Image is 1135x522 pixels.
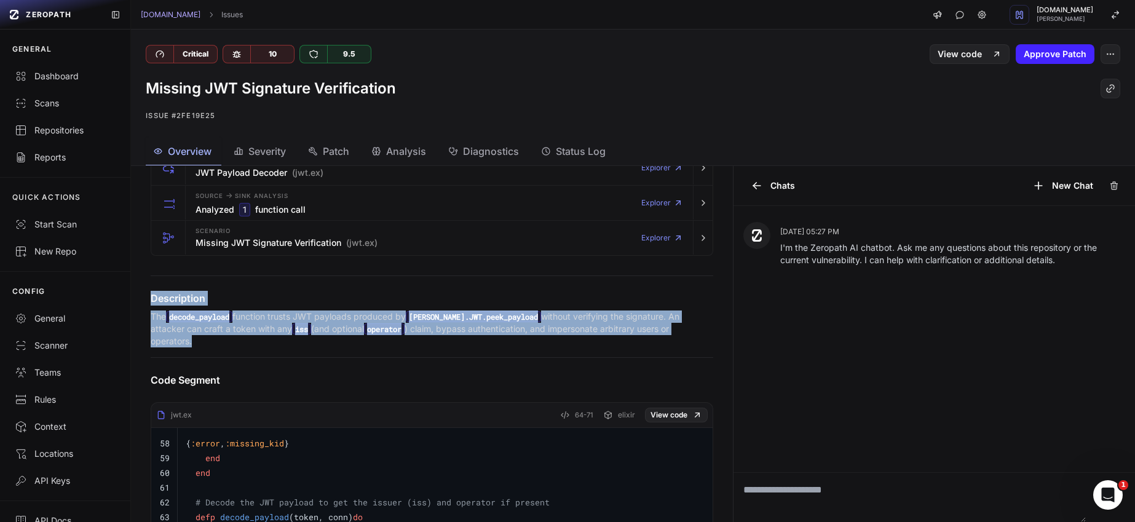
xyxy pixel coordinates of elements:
h1: Missing JWT Signature Verification [146,79,396,98]
h4: Description [151,291,713,306]
h3: Analyzed function call [196,203,306,216]
a: Explorer [641,191,683,215]
button: Approve Patch [1016,44,1094,64]
iframe: Intercom live chat [1093,480,1123,510]
span: ZEROPATH [26,10,71,20]
p: CONFIG [12,287,45,296]
img: Zeropath AI [751,229,763,242]
a: ZEROPATH [5,5,101,25]
p: The function trusts JWT payloads produced by without verifying the signature. An attacker can cra... [151,310,702,347]
span: Scenario [196,228,231,234]
div: Dashboard [15,70,116,82]
h3: Missing JWT Signature Verification [196,237,378,249]
h4: Code Segment [151,373,713,387]
code: 1 [239,203,250,216]
span: end [196,467,210,478]
div: Rules [15,393,116,406]
code: 59 [160,453,170,464]
code: [PERSON_NAME].JWT.peek_payload [406,311,541,322]
span: Diagnostics [463,144,519,159]
span: (jwt.ex) [292,167,323,179]
code: { , } [186,438,289,449]
span: :missing_kid [225,438,284,449]
span: Source Sink Analysis [196,191,288,200]
a: [DOMAIN_NAME] [141,10,200,20]
div: Critical [173,45,217,63]
span: Severity [248,144,286,159]
a: Explorer [641,226,683,250]
div: Scans [15,97,116,109]
p: [DATE] 05:27 PM [780,227,1125,237]
span: Analysis [386,144,426,159]
code: operator [364,323,405,334]
p: Issue #2fe19e25 [146,108,1120,123]
a: Issues [221,10,243,20]
h3: JWT Payload Decoder [196,167,323,179]
div: Context [15,421,116,433]
div: API Keys [15,475,116,487]
div: jwt.ex [156,410,192,420]
div: Reports [15,151,116,164]
svg: chevron right, [207,10,215,19]
div: General [15,312,116,325]
button: Source -> Sink Analysis Analyzed 1 function call Explorer [151,186,713,220]
code: 58 [160,438,170,449]
span: 64-71 [575,408,593,422]
div: Start Scan [15,218,116,231]
span: [PERSON_NAME] [1037,16,1093,22]
code: 60 [160,467,170,478]
p: GENERAL [12,44,52,54]
span: :error [191,438,220,449]
span: elixir [618,410,635,420]
div: 9.5 [327,45,371,63]
button: Chats [743,176,802,196]
code: decode_payload [166,311,232,322]
p: QUICK ACTIONS [12,192,81,202]
nav: breadcrumb [141,10,243,20]
a: View code [645,408,708,422]
span: -> [226,191,232,200]
button: Scenario Missing JWT Signature Verification (jwt.ex) Explorer [151,221,713,255]
a: Explorer [641,156,683,180]
div: Teams [15,366,116,379]
div: New Repo [15,245,116,258]
p: I'm the Zeropath AI chatbot. Ask me any questions about this repository or the current vulnerabil... [780,242,1125,266]
span: 1 [1118,480,1128,490]
div: Locations [15,448,116,460]
button: JWT Payload Decoder (jwt.ex) Explorer [151,151,713,185]
span: # Decode the JWT payload to get the issuer (iss) and operator if present [196,497,550,508]
a: View code [930,44,1010,64]
div: Repositories [15,124,116,136]
code: 61 [160,482,170,493]
span: Patch [323,144,349,159]
span: Status Log [556,144,606,159]
button: New Chat [1025,176,1101,196]
span: (jwt.ex) [346,237,378,249]
span: end [205,453,220,464]
code: 62 [160,497,170,508]
div: Scanner [15,339,116,352]
code: iss [292,323,311,334]
div: 10 [250,45,294,63]
span: Overview [168,144,212,159]
span: [DOMAIN_NAME] [1037,7,1093,14]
